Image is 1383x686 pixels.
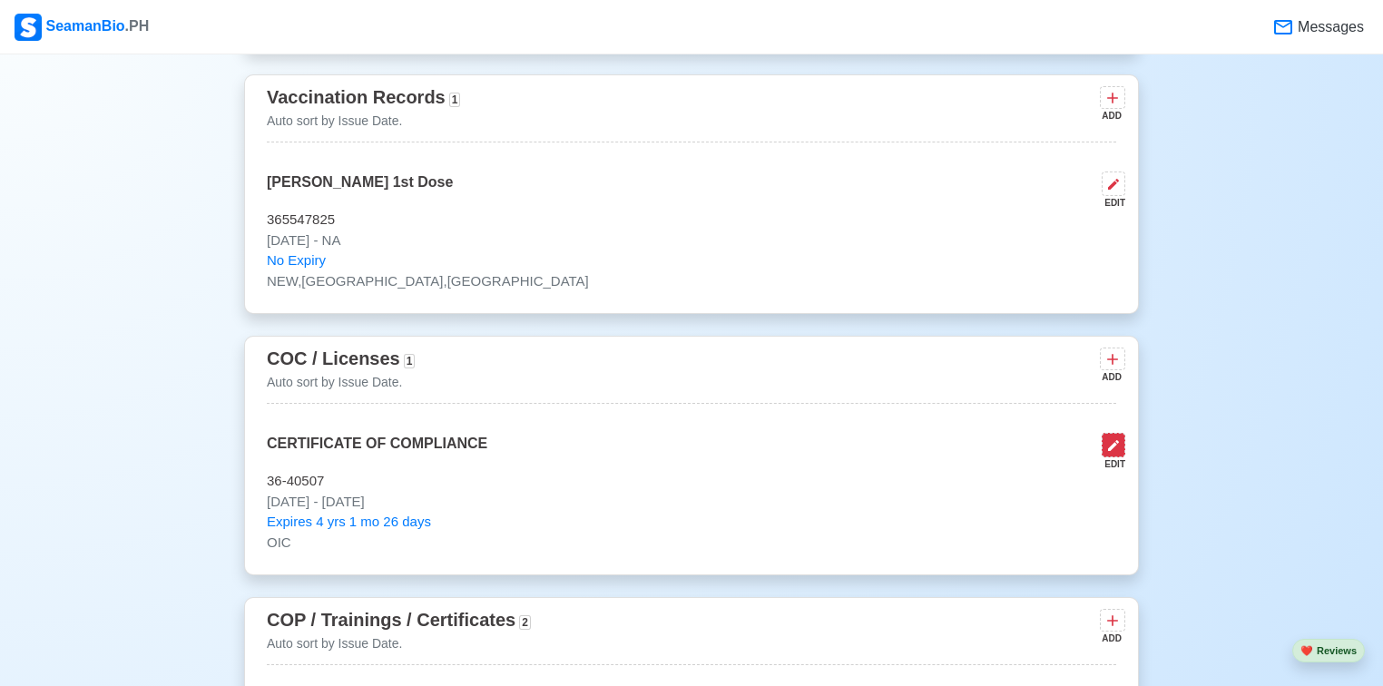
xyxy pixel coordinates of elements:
[267,634,531,653] p: Auto sort by Issue Date.
[1094,196,1125,210] div: EDIT
[449,93,461,107] span: 1
[267,533,1116,554] p: OIC
[1100,370,1122,384] div: ADD
[1094,457,1125,471] div: EDIT
[125,18,150,34] span: .PH
[267,610,515,630] span: COP / Trainings / Certificates
[15,14,149,41] div: SeamanBio
[267,112,460,131] p: Auto sort by Issue Date.
[404,354,416,368] span: 1
[267,492,1116,513] p: [DATE] - [DATE]
[267,373,415,392] p: Auto sort by Issue Date.
[267,250,326,271] span: No Expiry
[267,87,446,107] span: Vaccination Records
[267,271,1116,292] p: NEW,[GEOGRAPHIC_DATA],[GEOGRAPHIC_DATA]
[1292,639,1365,663] button: heartReviews
[267,348,400,368] span: COC / Licenses
[267,230,1116,251] p: [DATE] - NA
[1294,16,1364,38] span: Messages
[267,471,1116,492] p: 36-40507
[1100,632,1122,645] div: ADD
[267,433,487,471] p: CERTIFICATE OF COMPLIANCE
[15,14,42,41] img: Logo
[1300,645,1313,656] span: heart
[519,615,531,630] span: 2
[267,512,431,533] span: Expires 4 yrs 1 mo 26 days
[267,171,453,210] p: [PERSON_NAME] 1st Dose
[267,210,1116,230] p: 365547825
[1100,109,1122,122] div: ADD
